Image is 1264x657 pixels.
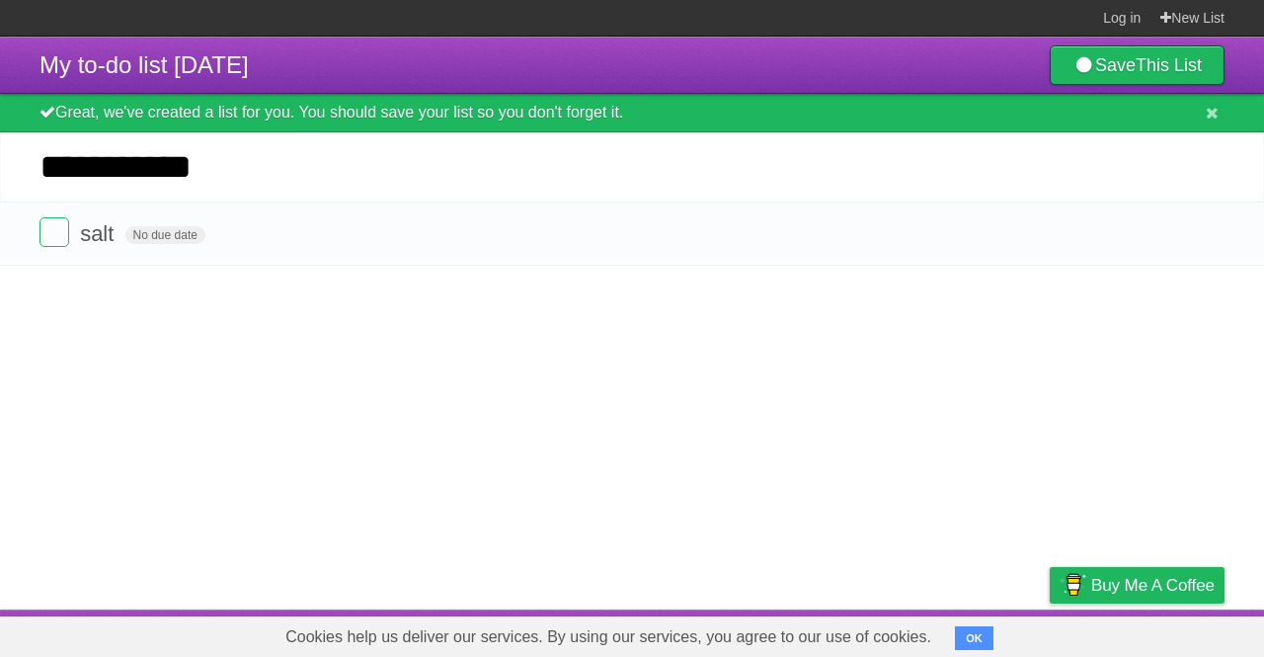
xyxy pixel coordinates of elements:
label: Done [39,217,69,247]
a: Terms [957,615,1000,652]
span: No due date [125,226,205,244]
a: Suggest a feature [1100,615,1224,652]
a: About [787,615,829,652]
a: SaveThis List [1050,45,1224,85]
span: salt [80,221,118,246]
b: This List [1136,55,1202,75]
span: Buy me a coffee [1091,568,1215,603]
a: Developers [852,615,932,652]
span: Cookies help us deliver our services. By using our services, you agree to our use of cookies. [266,617,951,657]
a: Buy me a coffee [1050,567,1224,604]
a: Privacy [1024,615,1075,652]
img: Buy me a coffee [1060,568,1086,602]
span: My to-do list [DATE] [39,51,249,78]
button: OK [955,626,993,650]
